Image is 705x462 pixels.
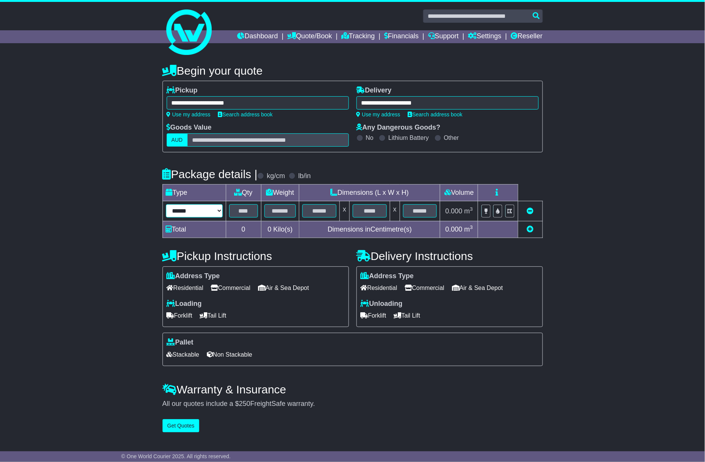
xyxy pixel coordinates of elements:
div: All our quotes include a $ FreightSafe warranty. [163,400,543,408]
span: Tail Lift [200,310,227,321]
td: x [390,201,400,221]
span: © One World Courier 2025. All rights reserved. [121,453,231,459]
span: Residential [361,282,397,294]
span: m [464,226,473,233]
label: Delivery [356,86,392,95]
label: Other [444,134,459,141]
td: Qty [226,185,261,201]
label: Pallet [167,338,194,347]
label: Pickup [167,86,198,95]
span: 0.000 [446,226,463,233]
h4: Warranty & Insurance [163,383,543,396]
a: Tracking [341,30,375,43]
a: Financials [384,30,419,43]
a: Support [428,30,459,43]
h4: Package details | [163,168,258,180]
a: Remove this item [527,207,534,215]
span: Forklift [361,310,386,321]
a: Add new item [527,226,534,233]
h4: Delivery Instructions [356,250,543,262]
label: AUD [167,133,188,147]
td: Total [163,221,226,238]
td: Dimensions (L x W x H) [299,185,440,201]
span: Air & Sea Depot [258,282,309,294]
a: Quote/Book [287,30,332,43]
td: Weight [261,185,299,201]
a: Use my address [356,111,400,117]
a: Dashboard [238,30,278,43]
sup: 3 [470,224,473,230]
label: lb/in [298,172,311,180]
label: Lithium Battery [388,134,429,141]
span: 0 [267,226,271,233]
td: Type [163,185,226,201]
label: kg/cm [267,172,285,180]
span: Forklift [167,310,192,321]
span: Commercial [405,282,444,294]
span: m [464,207,473,215]
td: Volume [440,185,478,201]
label: No [366,134,374,141]
td: x [340,201,350,221]
label: Goods Value [167,124,212,132]
td: Kilo(s) [261,221,299,238]
label: Unloading [361,300,403,308]
a: Reseller [511,30,542,43]
span: 250 [239,400,250,407]
span: Stackable [167,349,199,360]
span: Tail Lift [394,310,420,321]
button: Get Quotes [163,419,200,432]
span: Residential [167,282,203,294]
a: Search address book [218,111,273,117]
label: Loading [167,300,202,308]
label: Address Type [361,272,414,280]
a: Search address book [408,111,463,117]
a: Settings [468,30,502,43]
h4: Pickup Instructions [163,250,349,262]
span: Commercial [211,282,250,294]
label: Address Type [167,272,220,280]
span: 0.000 [446,207,463,215]
td: 0 [226,221,261,238]
span: Air & Sea Depot [452,282,503,294]
label: Any Dangerous Goods? [356,124,441,132]
span: Non Stackable [207,349,252,360]
a: Use my address [167,111,211,117]
sup: 3 [470,206,473,212]
td: Dimensions in Centimetre(s) [299,221,440,238]
h4: Begin your quote [163,64,543,77]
